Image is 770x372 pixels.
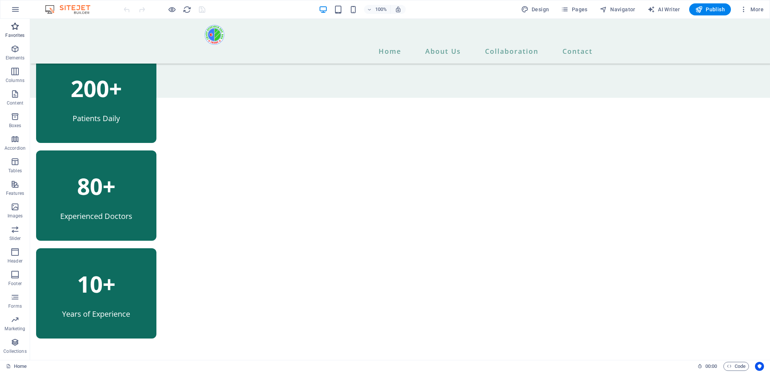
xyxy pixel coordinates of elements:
[689,3,731,15] button: Publish
[727,362,746,371] span: Code
[182,5,191,14] button: reload
[7,100,23,106] p: Content
[644,3,683,15] button: AI Writer
[8,213,23,219] p: Images
[395,6,402,13] i: On resize automatically adjust zoom level to fit chosen device.
[647,6,680,13] span: AI Writer
[167,5,176,14] button: Click here to leave preview mode and continue editing
[6,55,25,61] p: Elements
[375,5,387,14] h6: 100%
[518,3,552,15] button: Design
[6,362,27,371] a: Click to cancel selection. Double-click to open Pages
[740,6,764,13] span: More
[737,3,767,15] button: More
[755,362,764,371] button: Usercentrics
[6,77,24,84] p: Columns
[558,3,590,15] button: Pages
[9,235,21,241] p: Slider
[5,145,26,151] p: Accordion
[5,32,24,38] p: Favorites
[521,6,549,13] span: Design
[8,168,22,174] p: Tables
[8,258,23,264] p: Header
[697,362,717,371] h6: Session time
[364,5,391,14] button: 100%
[705,362,717,371] span: 00 00
[183,5,191,14] i: Reload page
[5,326,25,332] p: Marketing
[8,281,22,287] p: Footer
[561,6,587,13] span: Pages
[695,6,725,13] span: Publish
[43,5,100,14] img: Editor Logo
[8,303,22,309] p: Forms
[711,363,712,369] span: :
[723,362,749,371] button: Code
[3,348,26,354] p: Collections
[600,6,635,13] span: Navigator
[518,3,552,15] div: Design (Ctrl+Alt+Y)
[597,3,638,15] button: Navigator
[9,123,21,129] p: Boxes
[6,190,24,196] p: Features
